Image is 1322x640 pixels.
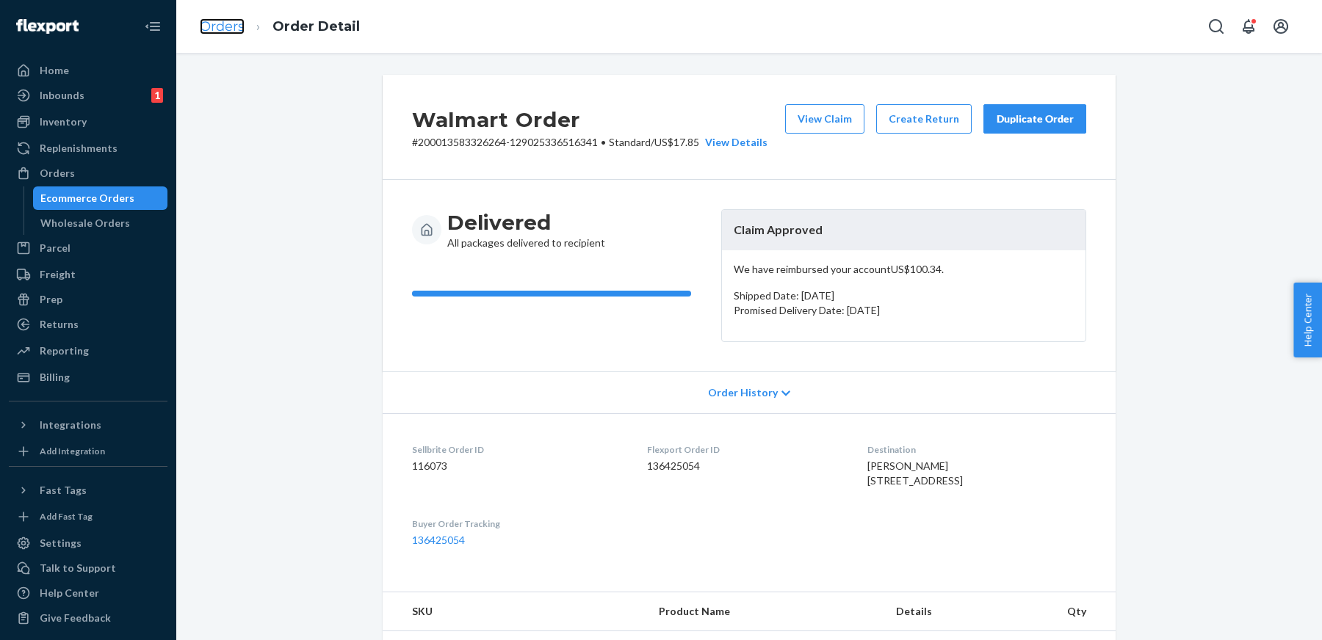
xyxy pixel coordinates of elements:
[876,104,972,134] button: Create Return
[9,413,167,437] button: Integrations
[40,191,134,206] div: Ecommerce Orders
[40,166,75,181] div: Orders
[40,418,101,432] div: Integrations
[151,88,163,103] div: 1
[40,611,111,625] div: Give Feedback
[9,59,167,82] a: Home
[9,110,167,134] a: Inventory
[734,262,1074,277] p: We have reimbursed your account US$100.34 .
[412,135,767,150] p: # 200013583326264-129025336516341 / US$17.85
[200,18,245,34] a: Orders
[40,510,93,523] div: Add Fast Tag
[138,12,167,41] button: Close Navigation
[9,366,167,389] a: Billing
[412,104,767,135] h2: Walmart Order
[9,236,167,260] a: Parcel
[9,161,167,185] a: Orders
[33,211,168,235] a: Wholesale Orders
[699,135,767,150] button: View Details
[9,606,167,630] button: Give Feedback
[734,288,1074,303] p: Shipped Date: [DATE]
[647,443,843,456] dt: Flexport Order ID
[40,63,69,78] div: Home
[647,592,884,631] th: Product Name
[412,443,624,456] dt: Sellbrite Order ID
[40,445,105,457] div: Add Integration
[1293,283,1322,357] button: Help Center
[383,592,647,631] th: SKU
[1266,12,1296,41] button: Open account menu
[272,18,360,34] a: Order Detail
[722,210,1086,250] header: Claim Approved
[867,459,963,487] span: [PERSON_NAME] [STREET_ADDRESS]
[609,136,651,148] span: Standard
[785,104,864,134] button: View Claim
[40,561,116,575] div: Talk to Support
[412,517,624,530] dt: Buyer Order Tracking
[40,216,130,230] div: Wholesale Orders
[40,343,89,358] div: Reporting
[16,19,79,34] img: Flexport logo
[996,112,1074,126] div: Duplicate Order
[884,592,1046,631] th: Details
[1234,12,1263,41] button: Open notifications
[647,459,843,473] dd: 136425054
[734,303,1074,318] p: Promised Delivery Date: [DATE]
[447,209,605,236] h3: Delivered
[708,385,778,400] span: Order History
[40,267,76,282] div: Freight
[9,339,167,363] a: Reporting
[983,104,1086,134] button: Duplicate Order
[40,370,70,385] div: Billing
[40,483,87,498] div: Fast Tags
[40,292,62,307] div: Prep
[9,581,167,605] a: Help Center
[33,186,168,210] a: Ecommerce Orders
[9,137,167,160] a: Replenishments
[447,209,605,250] div: All packages delivered to recipient
[412,459,624,473] dd: 116073
[9,288,167,311] a: Prep
[867,443,1086,456] dt: Destination
[601,136,606,148] span: •
[9,313,167,336] a: Returns
[40,317,79,332] div: Returns
[1202,12,1231,41] button: Open Search Box
[40,241,71,255] div: Parcel
[40,88,84,103] div: Inbounds
[9,84,167,107] a: Inbounds1
[40,536,82,550] div: Settings
[9,508,167,526] a: Add Fast Tag
[9,479,167,502] button: Fast Tags
[412,534,465,546] a: 136425054
[9,556,167,580] a: Talk to Support
[188,5,372,48] ol: breadcrumbs
[9,443,167,460] a: Add Integration
[1046,592,1116,631] th: Qty
[9,531,167,555] a: Settings
[40,114,87,129] div: Inventory
[40,141,118,156] div: Replenishments
[40,586,99,600] div: Help Center
[9,263,167,286] a: Freight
